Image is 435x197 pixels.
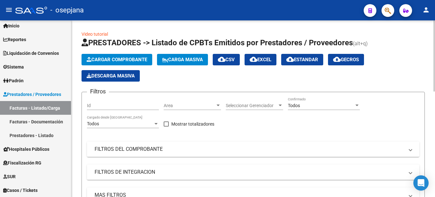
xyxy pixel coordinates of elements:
span: SUR [3,173,16,180]
button: Carga Masiva [157,54,208,65]
span: Hospitales Públicos [3,146,49,153]
button: Gecros [328,54,364,65]
mat-panel-title: FILTROS DEL COMPROBANTE [95,146,404,153]
mat-icon: menu [5,6,13,14]
span: Gecros [333,57,359,62]
mat-icon: cloud_download [218,55,225,63]
mat-expansion-panel-header: FILTROS DEL COMPROBANTE [87,142,419,157]
span: Fiscalización RG [3,159,41,166]
mat-panel-title: FILTROS DE INTEGRACION [95,169,404,176]
div: Open Intercom Messenger [413,175,429,191]
span: Casos / Tickets [3,187,38,194]
span: EXCEL [250,57,271,62]
button: CSV [213,54,240,65]
span: Padrón [3,77,24,84]
span: Sistema [3,63,24,70]
span: CSV [218,57,235,62]
button: Cargar Comprobante [82,54,152,65]
mat-icon: cloud_download [250,55,257,63]
span: PRESTADORES -> Listado de CPBTs Emitidos por Prestadores / Proveedores [82,38,353,47]
span: Estandar [286,57,318,62]
button: EXCEL [245,54,276,65]
app-download-masive: Descarga masiva de comprobantes (adjuntos) [82,70,140,82]
span: Descarga Masiva [87,73,135,79]
span: Inicio [3,22,19,29]
span: Prestadores / Proveedores [3,91,61,98]
mat-icon: cloud_download [286,55,294,63]
mat-icon: person [422,6,430,14]
span: Liquidación de Convenios [3,50,59,57]
mat-expansion-panel-header: FILTROS DE INTEGRACION [87,164,419,180]
span: - osepjana [50,3,84,17]
mat-icon: cloud_download [333,55,341,63]
span: (alt+q) [353,40,368,47]
h3: Filtros [87,87,109,96]
span: Reportes [3,36,26,43]
a: Video tutorial [82,32,108,37]
span: Carga Masiva [162,57,203,62]
span: Todos [87,121,99,126]
span: Mostrar totalizadores [171,120,214,128]
span: Cargar Comprobante [87,57,147,62]
button: Descarga Masiva [82,70,140,82]
span: Seleccionar Gerenciador [226,103,277,108]
button: Estandar [281,54,323,65]
span: Area [164,103,215,108]
span: Todos [288,103,300,108]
